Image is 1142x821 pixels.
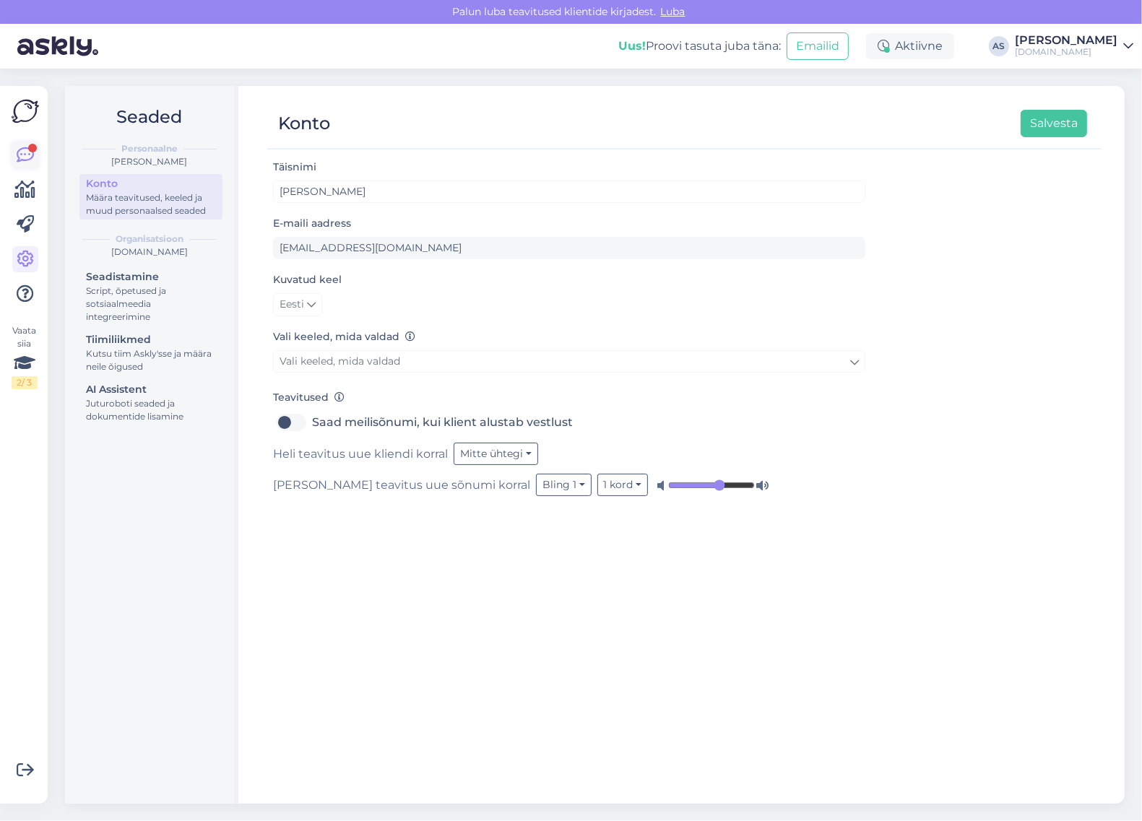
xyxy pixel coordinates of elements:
button: 1 kord [597,474,649,496]
label: E-maili aadress [273,216,351,231]
div: AI Assistent [86,382,216,397]
div: Vaata siia [12,324,38,389]
input: Sisesta nimi [273,181,865,203]
a: SeadistamineScript, õpetused ja sotsiaalmeedia integreerimine [79,267,222,326]
h2: Seaded [77,103,222,131]
div: Konto [278,110,330,137]
div: Seadistamine [86,269,216,284]
div: Heli teavitus uue kliendi korral [273,443,865,465]
div: Script, õpetused ja sotsiaalmeedia integreerimine [86,284,216,323]
label: Saad meilisõnumi, kui klient alustab vestlust [312,411,573,434]
button: Bling 1 [536,474,592,496]
div: 2 / 3 [12,376,38,389]
a: Eesti [273,293,322,316]
label: Vali keeled, mida valdad [273,329,415,344]
img: Askly Logo [12,97,39,125]
a: AI AssistentJuturoboti seaded ja dokumentide lisamine [79,380,222,425]
button: Mitte ühtegi [454,443,538,465]
div: Kutsu tiim Askly'sse ja määra neile õigused [86,347,216,373]
span: Luba [657,5,690,18]
label: Teavitused [273,390,345,405]
div: [PERSON_NAME] [1015,35,1117,46]
a: TiimiliikmedKutsu tiim Askly'sse ja määra neile õigused [79,330,222,375]
span: Eesti [280,297,304,313]
span: Vali keeled, mida valdad [280,355,400,368]
label: Kuvatud keel [273,272,342,287]
a: Vali keeled, mida valdad [273,350,865,373]
div: [DOMAIN_NAME] [1015,46,1117,58]
div: [PERSON_NAME] teavitus uue sõnumi korral [273,474,865,496]
div: Aktiivne [866,33,954,59]
b: Organisatsioon [116,233,183,246]
input: Sisesta e-maili aadress [273,237,865,259]
div: [PERSON_NAME] [77,155,222,168]
div: [DOMAIN_NAME] [77,246,222,259]
div: Tiimiliikmed [86,332,216,347]
a: [PERSON_NAME][DOMAIN_NAME] [1015,35,1133,58]
b: Personaalne [121,142,178,155]
label: Täisnimi [273,160,316,175]
button: Salvesta [1021,110,1087,137]
div: Määra teavitused, keeled ja muud personaalsed seaded [86,191,216,217]
b: Uus! [618,39,646,53]
div: Proovi tasuta juba täna: [618,38,781,55]
a: KontoMäära teavitused, keeled ja muud personaalsed seaded [79,174,222,220]
button: Emailid [787,32,849,60]
div: Juturoboti seaded ja dokumentide lisamine [86,397,216,423]
div: AS [989,36,1009,56]
div: Konto [86,176,216,191]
